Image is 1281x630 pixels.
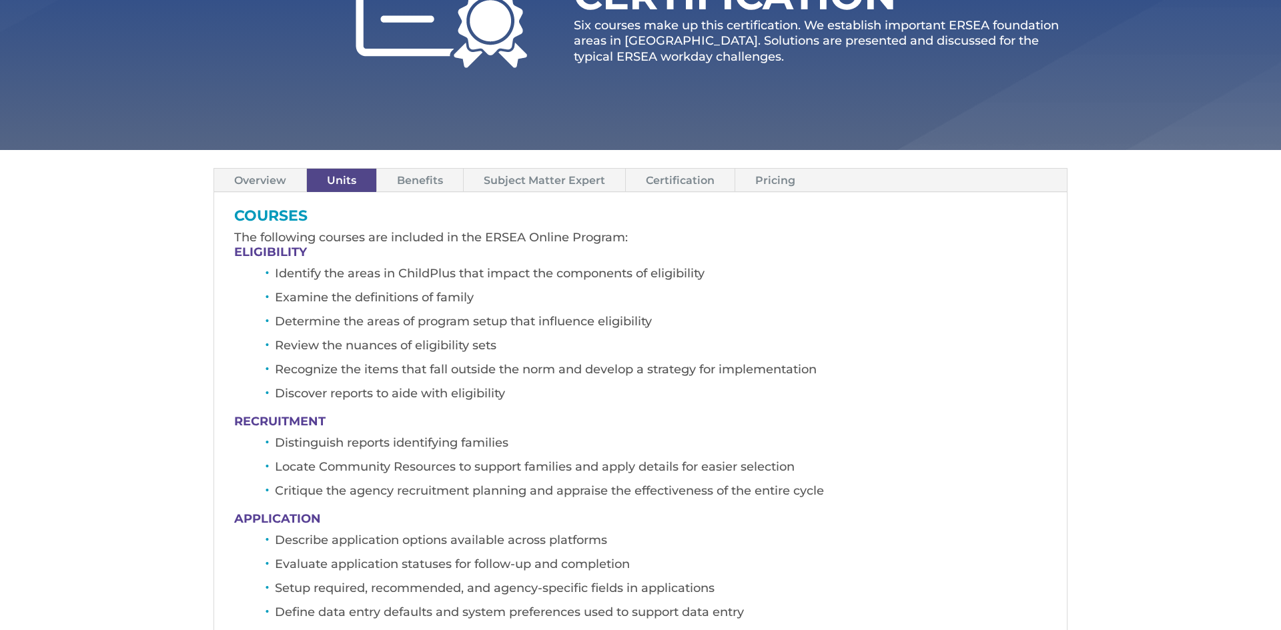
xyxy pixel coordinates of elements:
a: Pricing [735,169,815,192]
h4: ELIGIBILITY [234,246,1047,265]
h3: COURSES [234,209,1047,230]
h4: RECRUITMENT [234,415,1047,434]
p: The following courses are included in the ERSEA Online Program: [234,230,1047,246]
li: Evaluate application statuses for follow-up and completion [275,555,1047,579]
li: Define data entry defaults and system preferences used to support data entry [275,603,1047,627]
p: Six courses make up this certification. We establish important ERSEA foundation areas in [GEOGRAP... [574,18,1067,65]
li: Determine the areas of program setup that influence eligibility [275,313,1047,337]
li: Critique the agency recruitment planning and appraise the effectiveness of the entire cycle [275,482,1047,506]
li: Examine the definitions of family [275,289,1047,313]
li: Identify the areas in ChildPlus that impact the components of eligibility [275,265,1047,289]
a: Benefits [377,169,463,192]
a: Units [307,169,376,192]
li: Setup required, recommended, and agency-specific fields in applications [275,579,1047,603]
li: Locate Community Resources to support families and apply details for easier selection [275,458,1047,482]
li: Describe application options available across platforms [275,531,1047,555]
li: Distinguish reports identifying families [275,434,1047,458]
li: Discover reports to aide with eligibility [275,385,1047,409]
li: Review the nuances of eligibility sets [275,337,1047,361]
a: Subject Matter Expert [464,169,625,192]
a: Certification [626,169,735,192]
a: Overview [214,169,306,192]
li: Recognize the items that fall outside the norm and develop a strategy for implementation [275,361,1047,385]
h4: APPLICATION [234,513,1047,531]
